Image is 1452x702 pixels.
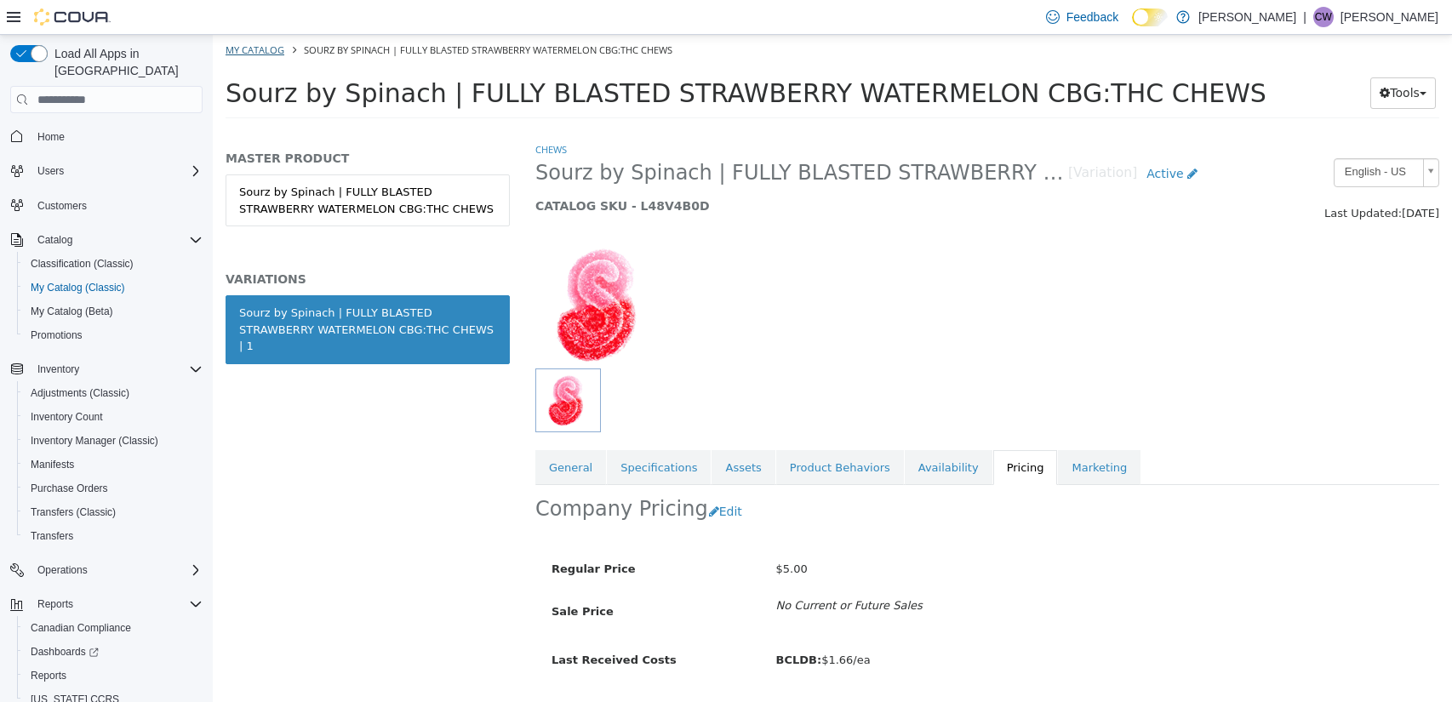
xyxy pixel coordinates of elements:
[323,163,994,179] h5: CATALOG SKU - L48V4B0D
[31,125,203,146] span: Home
[17,429,209,453] button: Inventory Manager (Classic)
[339,619,464,631] span: Last Received Costs
[91,9,460,21] span: Sourz by Spinach | FULLY BLASTED STRAWBERRY WATERMELON CBG:THC CHEWS
[17,300,209,323] button: My Catalog (Beta)
[17,405,209,429] button: Inventory Count
[13,9,71,21] a: My Catalog
[31,305,113,318] span: My Catalog (Beta)
[24,642,203,662] span: Dashboards
[1112,172,1189,185] span: Last Updated:
[499,415,562,451] a: Assets
[24,277,132,298] a: My Catalog (Classic)
[1132,9,1168,26] input: Dark Mode
[24,454,203,475] span: Manifests
[24,665,203,686] span: Reports
[31,669,66,682] span: Reports
[13,237,297,252] h5: VARIATIONS
[24,454,81,475] a: Manifests
[1303,7,1306,27] p: |
[1198,7,1296,27] p: [PERSON_NAME]
[37,233,72,247] span: Catalog
[1066,9,1118,26] span: Feedback
[24,325,203,345] span: Promotions
[24,642,106,662] a: Dashboards
[563,619,609,631] b: BCLDB:
[323,461,495,488] h2: Company Pricing
[3,193,209,218] button: Customers
[1189,172,1226,185] span: [DATE]
[37,362,79,376] span: Inventory
[31,434,158,448] span: Inventory Manager (Classic)
[31,482,108,495] span: Purchase Orders
[845,415,928,451] a: Marketing
[24,502,123,522] a: Transfers (Classic)
[24,478,115,499] a: Purchase Orders
[31,594,203,614] span: Reports
[17,381,209,405] button: Adjustments (Classic)
[31,359,203,380] span: Inventory
[692,415,780,451] a: Availability
[24,407,203,427] span: Inventory Count
[17,616,209,640] button: Canadian Compliance
[31,594,80,614] button: Reports
[24,301,120,322] a: My Catalog (Beta)
[495,461,539,493] button: Edit
[31,328,83,342] span: Promotions
[17,477,209,500] button: Purchase Orders
[24,383,203,403] span: Adjustments (Classic)
[31,621,131,635] span: Canadian Compliance
[31,560,94,580] button: Operations
[24,665,73,686] a: Reports
[323,415,393,451] a: General
[1121,123,1226,152] a: English - US
[1341,7,1438,27] p: [PERSON_NAME]
[37,597,73,611] span: Reports
[24,526,203,546] span: Transfers
[3,123,209,148] button: Home
[24,618,203,638] span: Canadian Compliance
[24,618,138,638] a: Canadian Compliance
[339,528,422,540] span: Regular Price
[31,127,71,147] a: Home
[3,228,209,252] button: Catalog
[48,45,203,79] span: Load All Apps in [GEOGRAPHIC_DATA]
[24,325,89,345] a: Promotions
[24,277,203,298] span: My Catalog (Classic)
[934,132,970,146] span: Active
[37,130,65,144] span: Home
[31,281,125,294] span: My Catalog (Classic)
[17,252,209,276] button: Classification (Classic)
[24,431,165,451] a: Inventory Manager (Classic)
[3,159,209,183] button: Users
[1313,7,1334,27] div: Carmen Woytas
[31,161,203,181] span: Users
[13,116,297,131] h5: MASTER PRODUCT
[1158,43,1223,74] button: Tools
[563,564,710,577] i: No Current or Future Sales
[31,560,203,580] span: Operations
[563,528,595,540] span: $5.00
[31,230,203,250] span: Catalog
[17,453,209,477] button: Manifests
[323,125,855,151] span: Sourz by Spinach | FULLY BLASTED STRAWBERRY WATERMELON CBG:THC CHEWS | 1
[37,164,64,178] span: Users
[37,563,88,577] span: Operations
[24,502,203,522] span: Transfers (Classic)
[31,230,79,250] button: Catalog
[780,415,845,451] a: Pricing
[24,478,203,499] span: Purchase Orders
[37,199,87,213] span: Customers
[24,301,203,322] span: My Catalog (Beta)
[17,500,209,524] button: Transfers (Classic)
[31,161,71,181] button: Users
[323,108,354,121] a: Chews
[24,383,136,403] a: Adjustments (Classic)
[3,592,209,616] button: Reports
[24,526,80,546] a: Transfers
[13,140,297,191] a: Sourz by Spinach | FULLY BLASTED STRAWBERRY WATERMELON CBG:THC CHEWS
[24,431,203,451] span: Inventory Manager (Classic)
[13,43,1054,73] span: Sourz by Spinach | FULLY BLASTED STRAWBERRY WATERMELON CBG:THC CHEWS
[31,410,103,424] span: Inventory Count
[339,570,401,583] span: Sale Price
[26,270,283,320] div: Sourz by Spinach | FULLY BLASTED STRAWBERRY WATERMELON CBG:THC CHEWS | 1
